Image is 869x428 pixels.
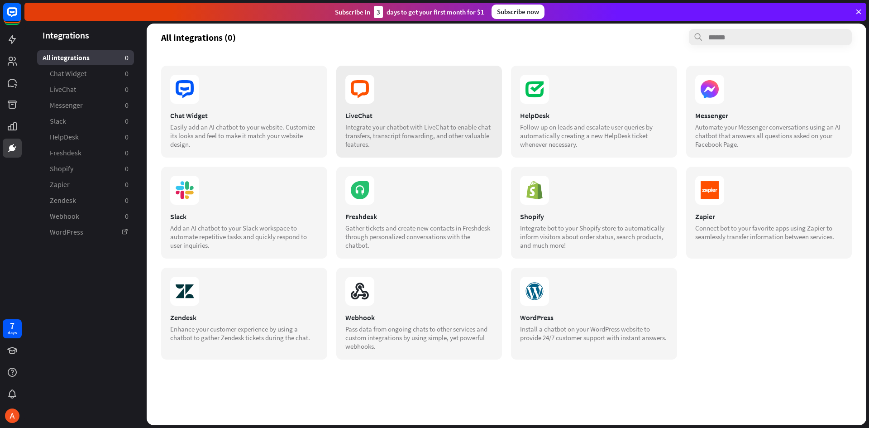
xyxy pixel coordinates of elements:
[170,325,318,342] div: Enhance your customer experience by using a chatbot to gather Zendesk tickets during the chat.
[345,123,493,149] div: Integrate your chatbot with LiveChat to enable chat transfers, transcript forwarding, and other v...
[8,330,17,336] div: days
[7,4,34,31] button: Open LiveChat chat widget
[125,69,129,78] aside: 0
[37,98,134,113] a: Messenger 0
[492,5,544,19] div: Subscribe now
[50,116,66,126] span: Slack
[170,111,318,120] div: Chat Widget
[345,313,493,322] div: Webhook
[125,148,129,158] aside: 0
[170,313,318,322] div: Zendesk
[335,6,484,18] div: Subscribe in days to get your first month for $1
[125,53,129,63] aside: 0
[170,212,318,221] div: Slack
[43,53,90,63] span: All integrations
[345,325,493,351] div: Pass data from ongoing chats to other services and custom integrations by using simple, yet power...
[37,82,134,97] a: LiveChat 0
[50,212,79,221] span: Webhook
[37,209,134,224] a: Webhook 0
[50,164,73,173] span: Shopify
[37,145,134,160] a: Freshdesk 0
[125,101,129,110] aside: 0
[520,224,668,250] div: Integrate bot to your Shopify store to automatically inform visitors about order status, search p...
[125,164,129,173] aside: 0
[125,196,129,205] aside: 0
[37,193,134,208] a: Zendesk 0
[50,101,83,110] span: Messenger
[37,161,134,176] a: Shopify 0
[695,111,843,120] div: Messenger
[50,69,86,78] span: Chat Widget
[161,29,852,45] section: All integrations (0)
[520,325,668,342] div: Install a chatbot on your WordPress website to provide 24/7 customer support with instant answers.
[37,130,134,144] a: HelpDesk 0
[520,123,668,149] div: Follow up on leads and escalate user queries by automatically creating a new HelpDesk ticket when...
[24,29,147,41] header: Integrations
[345,212,493,221] div: Freshdesk
[10,322,14,330] div: 7
[37,114,134,129] a: Slack 0
[170,224,318,250] div: Add an AI chatbot to your Slack workspace to automate repetitive tasks and quickly respond to use...
[125,212,129,221] aside: 0
[37,177,134,192] a: Zapier 0
[3,319,22,338] a: 7 days
[37,225,134,240] a: WordPress
[170,123,318,149] div: Easily add an AI chatbot to your website. Customize its looks and feel to make it match your webs...
[125,116,129,126] aside: 0
[345,224,493,250] div: Gather tickets and create new contacts in Freshdesk through personalized conversations with the c...
[695,224,843,241] div: Connect bot to your favorite apps using Zapier to seamlessly transfer information between services.
[125,85,129,94] aside: 0
[37,66,134,81] a: Chat Widget 0
[50,180,70,189] span: Zapier
[520,111,668,120] div: HelpDesk
[50,85,76,94] span: LiveChat
[520,313,668,322] div: WordPress
[695,123,843,149] div: Automate your Messenger conversations using an AI chatbot that answers all questions asked on you...
[50,148,81,158] span: Freshdesk
[125,132,129,142] aside: 0
[125,180,129,189] aside: 0
[520,212,668,221] div: Shopify
[695,212,843,221] div: Zapier
[50,132,79,142] span: HelpDesk
[374,6,383,18] div: 3
[345,111,493,120] div: LiveChat
[50,196,76,205] span: Zendesk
